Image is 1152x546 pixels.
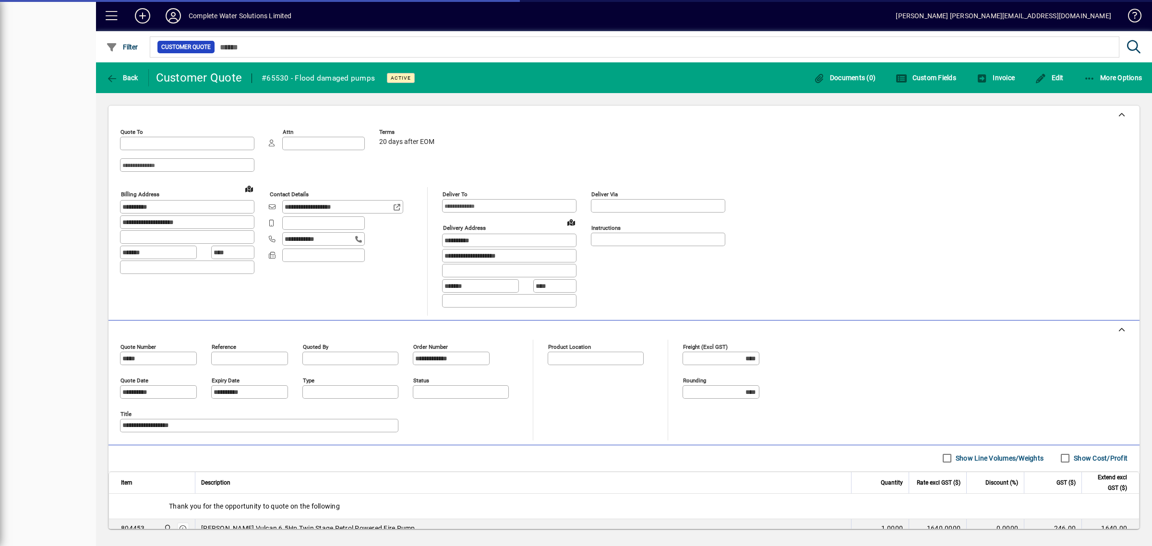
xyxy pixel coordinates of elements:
div: [PERSON_NAME] [PERSON_NAME][EMAIL_ADDRESS][DOMAIN_NAME] [896,8,1111,24]
div: Thank you for the opportunity to quote on the following [109,494,1139,519]
label: Show Cost/Profit [1072,453,1128,463]
mat-label: Quoted by [303,343,328,350]
mat-label: Instructions [591,225,621,231]
mat-label: Expiry date [212,377,240,383]
label: Show Line Volumes/Weights [954,453,1044,463]
mat-label: Title [120,410,132,417]
span: Rate excl GST ($) [917,477,960,488]
mat-label: Reference [212,343,236,350]
div: Complete Water Solutions Limited [189,8,292,24]
div: 804453 [121,523,145,533]
a: View on map [241,181,257,196]
button: Filter [104,38,141,56]
td: 1640.00 [1081,519,1139,538]
td: 246.00 [1024,519,1081,538]
mat-label: Order number [413,343,448,350]
button: Edit [1032,69,1066,86]
div: #65530 - Flood damaged pumps [262,71,375,86]
span: Description [201,477,230,488]
span: Terms [379,129,437,135]
button: Custom Fields [893,69,959,86]
button: Add [127,7,158,24]
a: View on map [564,214,579,230]
span: 20 days after EOM [379,138,434,146]
span: Customer Quote [161,42,211,52]
span: Invoice [976,74,1015,82]
mat-label: Deliver via [591,191,618,198]
span: Edit [1035,74,1064,82]
mat-label: Quote To [120,129,143,135]
mat-label: Freight (excl GST) [683,343,728,350]
button: Profile [158,7,189,24]
mat-label: Status [413,377,429,383]
span: Custom Fields [896,74,956,82]
span: [PERSON_NAME] Vulcan 6.5Hp Twin Stage Petrol Powered Fire Pump [201,523,415,533]
button: Invoice [974,69,1017,86]
span: Active [391,75,411,81]
button: Back [104,69,141,86]
div: Customer Quote [156,70,242,85]
mat-label: Type [303,377,314,383]
mat-label: Attn [283,129,293,135]
mat-label: Rounding [683,377,706,383]
mat-label: Quote date [120,377,148,383]
mat-label: Product location [548,343,591,350]
div: 1640.0000 [915,523,960,533]
button: More Options [1081,69,1145,86]
span: Quantity [881,477,903,488]
span: Discount (%) [985,477,1018,488]
app-page-header-button: Back [96,69,149,86]
button: Documents (0) [811,69,878,86]
span: Extend excl GST ($) [1088,472,1127,493]
td: 0.0000 [966,519,1024,538]
a: Knowledge Base [1121,2,1140,33]
span: More Options [1084,74,1142,82]
span: Item [121,477,132,488]
span: GST ($) [1056,477,1076,488]
span: Documents (0) [813,74,876,82]
span: 1.0000 [881,523,903,533]
mat-label: Deliver To [443,191,468,198]
span: Motueka [161,523,172,534]
mat-label: Quote number [120,343,156,350]
span: Filter [106,43,138,51]
span: Back [106,74,138,82]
